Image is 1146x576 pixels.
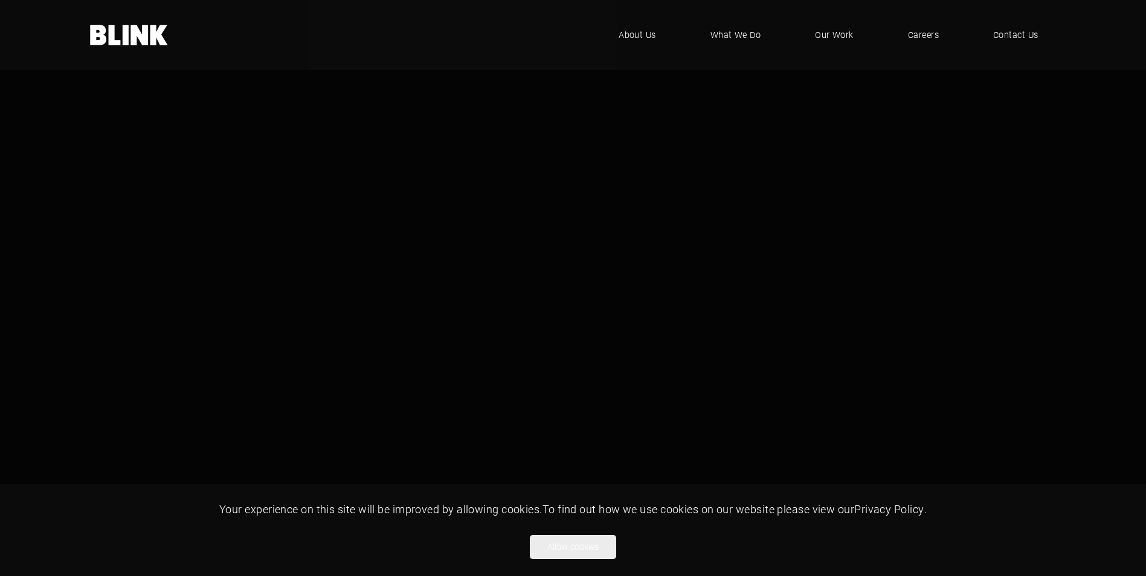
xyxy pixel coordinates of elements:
button: Allow cookies [530,535,616,559]
span: Our Work [815,28,854,42]
span: About Us [619,28,656,42]
a: Careers [890,17,957,53]
a: What We Do [692,17,779,53]
a: Privacy Policy [854,502,924,516]
a: About Us [600,17,674,53]
a: Contact Us [975,17,1057,53]
span: What We Do [710,28,761,42]
span: Contact Us [993,28,1038,42]
a: Home [90,25,169,45]
span: Your experience on this site will be improved by allowing cookies. To find out how we use cookies... [219,502,927,516]
a: Our Work [797,17,872,53]
span: Careers [908,28,939,42]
